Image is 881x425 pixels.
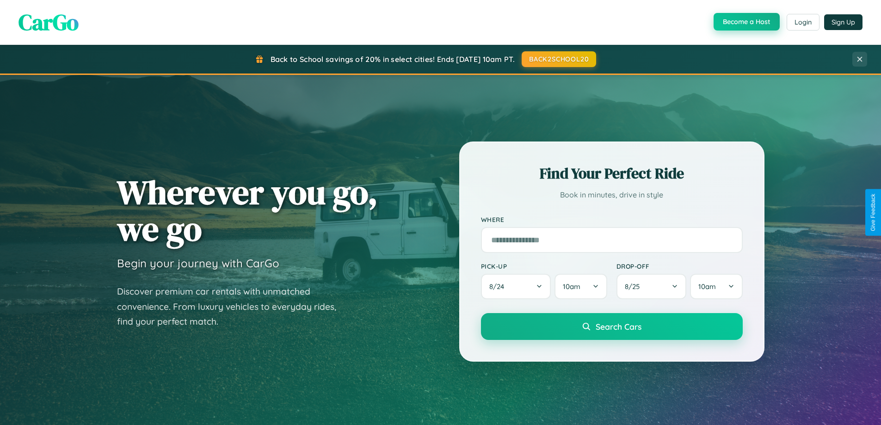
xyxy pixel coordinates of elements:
span: 8 / 24 [489,282,509,291]
button: 8/25 [616,274,687,299]
h1: Wherever you go, we go [117,174,378,247]
h3: Begin your journey with CarGo [117,256,279,270]
label: Drop-off [616,262,743,270]
button: Sign Up [824,14,863,30]
button: Become a Host [714,13,780,31]
button: Search Cars [481,313,743,340]
div: Give Feedback [870,194,876,231]
label: Pick-up [481,262,607,270]
button: 10am [554,274,607,299]
span: Search Cars [596,321,641,332]
p: Book in minutes, drive in style [481,188,743,202]
p: Discover premium car rentals with unmatched convenience. From luxury vehicles to everyday rides, ... [117,284,348,329]
button: 10am [690,274,742,299]
span: 8 / 25 [625,282,644,291]
span: 10am [698,282,716,291]
h2: Find Your Perfect Ride [481,163,743,184]
button: 8/24 [481,274,551,299]
span: CarGo [18,7,79,37]
span: 10am [563,282,580,291]
label: Where [481,216,743,223]
button: BACK2SCHOOL20 [522,51,596,67]
span: Back to School savings of 20% in select cities! Ends [DATE] 10am PT. [271,55,515,64]
button: Login [787,14,819,31]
